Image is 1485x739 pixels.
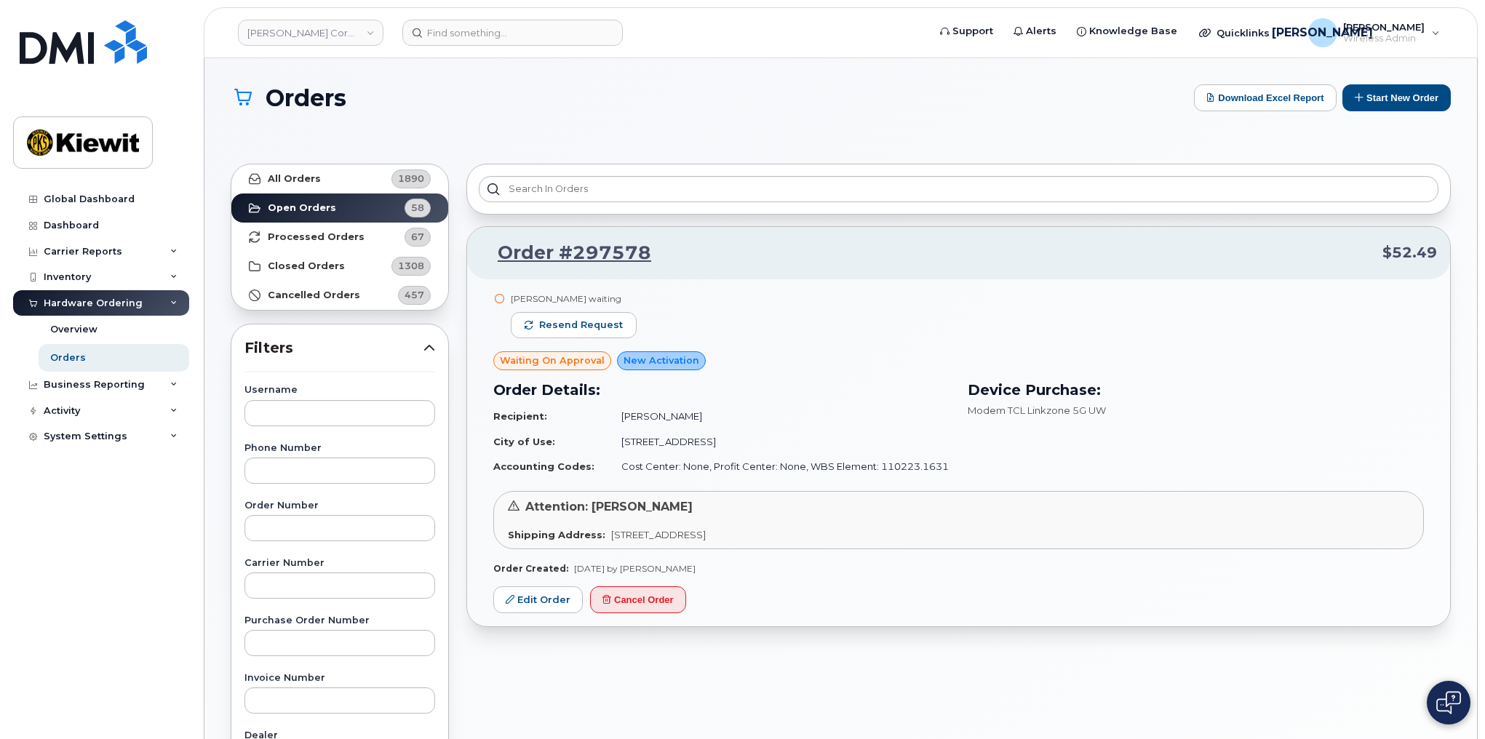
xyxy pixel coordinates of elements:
img: Open chat [1436,691,1461,714]
a: Closed Orders1308 [231,252,448,281]
strong: Recipient: [493,410,547,422]
td: [PERSON_NAME] [608,404,950,429]
span: Orders [266,85,346,111]
h3: Device Purchase: [968,379,1425,401]
span: New Activation [624,353,699,367]
strong: Order Created: [493,563,568,574]
span: 58 [411,201,424,215]
span: Waiting On Approval [500,353,605,367]
span: Attention: [PERSON_NAME] [525,500,693,514]
button: Start New Order [1342,84,1451,111]
a: Open Orders58 [231,193,448,223]
input: Search in orders [479,176,1438,202]
label: Phone Number [244,444,435,453]
label: Order Number [244,501,435,511]
label: Invoice Number [244,674,435,683]
strong: Cancelled Orders [268,289,360,301]
span: [STREET_ADDRESS] [611,529,706,540]
strong: Shipping Address: [508,529,605,540]
label: Username [244,386,435,395]
strong: Accounting Codes: [493,460,594,472]
span: Filters [244,337,423,359]
td: Cost Center: None, Profit Center: None, WBS Element: 110223.1631 [608,454,950,479]
span: 67 [411,230,424,244]
div: [PERSON_NAME] waiting [511,292,637,305]
span: Resend request [539,319,623,332]
span: [DATE] by [PERSON_NAME] [574,563,696,574]
strong: Processed Orders [268,231,365,243]
button: Resend request [511,312,637,338]
span: $52.49 [1382,242,1437,263]
span: Modem TCL Linkzone 5G UW [968,404,1106,416]
a: Edit Order [493,586,583,613]
span: 1308 [398,259,424,273]
h3: Order Details: [493,379,950,401]
strong: Closed Orders [268,260,345,272]
span: 1890 [398,172,424,185]
a: All Orders1890 [231,164,448,193]
button: Download Excel Report [1194,84,1337,111]
a: Order #297578 [480,240,651,266]
strong: All Orders [268,173,321,185]
a: Processed Orders67 [231,223,448,252]
a: Cancelled Orders457 [231,281,448,310]
strong: Open Orders [268,202,336,214]
strong: City of Use: [493,436,555,447]
button: Cancel Order [590,586,686,613]
td: [STREET_ADDRESS] [608,429,950,455]
label: Purchase Order Number [244,616,435,626]
span: 457 [405,288,424,302]
label: Carrier Number [244,559,435,568]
